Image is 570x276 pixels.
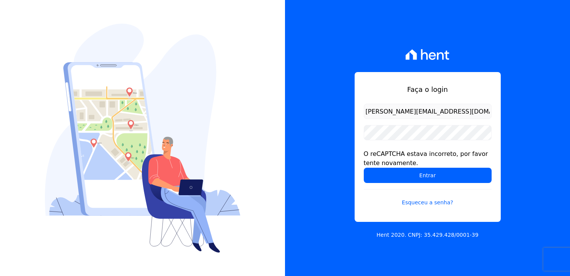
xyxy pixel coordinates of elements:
div: O reCAPTCHA estava incorreto, por favor tente novamente. [364,149,492,168]
input: Email [364,104,492,119]
input: Entrar [364,168,492,183]
p: Hent 2020. CNPJ: 35.429.428/0001-39 [377,231,479,239]
img: Login [45,24,240,253]
h1: Faça o login [364,84,492,95]
a: Esqueceu a senha? [364,189,492,207]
